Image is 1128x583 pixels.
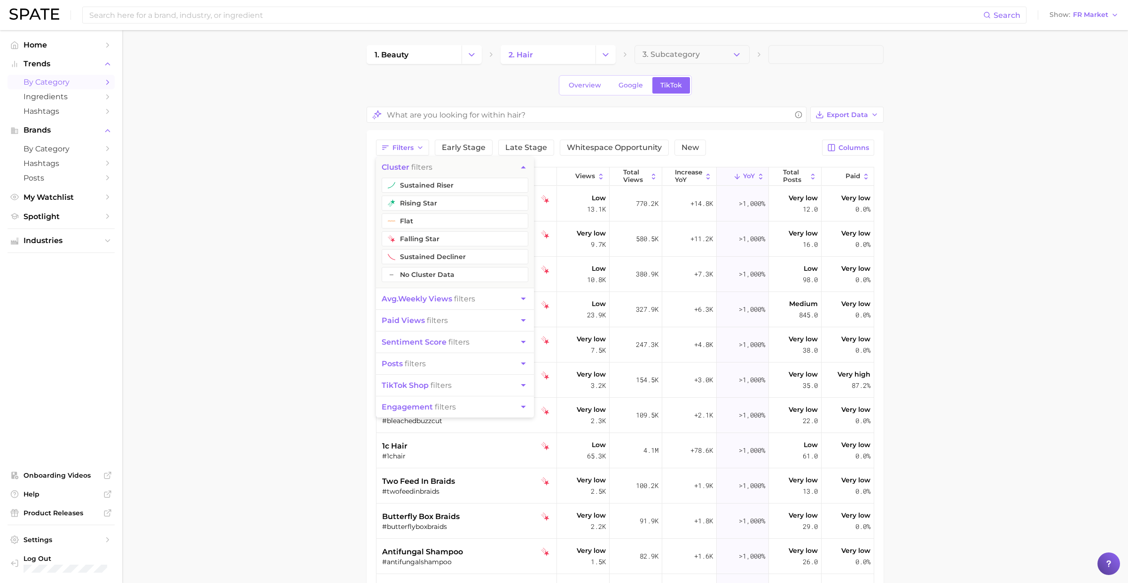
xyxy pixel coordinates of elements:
[577,404,606,415] span: Very low
[382,338,470,347] span: filters
[541,442,549,450] img: tiktok falling star
[694,515,713,527] span: +1.8k
[577,369,606,380] span: Very low
[376,468,874,504] button: two feed in braidstiktok falling star#twofeedinbraidsVery low2.5k100.2k+1.9k>1,000%Very low13.0Ve...
[841,439,870,450] span: Very low
[803,450,818,462] span: 61.0
[841,192,870,204] span: Very low
[23,554,107,563] span: Log Out
[694,374,713,386] span: +3.0k
[855,309,870,321] span: 0.0%
[8,487,115,501] a: Help
[8,38,115,52] a: Home
[541,266,549,274] img: tiktok falling star
[636,268,658,280] span: 380.9k
[442,144,486,151] span: Early Stage
[382,294,475,303] span: filters
[388,181,395,189] img: tiktok sustained riser
[376,353,534,374] button: posts filters
[8,171,115,185] a: Posts
[681,144,699,151] span: New
[509,50,533,59] span: 2. hair
[376,433,874,468] button: 1c hairtiktok falling star#1chairLow65.3k4.1m+78.6k>1,000%Low61.0Very low0.0%
[694,339,713,350] span: +4.8k
[694,304,713,315] span: +6.3k
[376,398,874,433] button: bleached buzz cuttiktok falling star#bleachedbuzzcutVery low2.3k109.5k+2.1k>1,000%Very low22.0Ver...
[846,173,860,180] span: Paid
[592,263,606,274] span: Low
[994,11,1020,20] span: Search
[591,239,606,250] span: 9.7k
[803,274,818,285] span: 98.0
[376,186,874,221] button: middle part slick backtiktok falling star#middlepartslickbackLow13.1k770.2k+14.8k>1,000%Very low1...
[8,234,115,248] button: Industries
[841,510,870,521] span: Very low
[739,340,765,349] span: >1,000%
[382,178,528,193] button: sustained riser
[855,521,870,532] span: 0.0%
[690,445,713,456] span: +78.6k
[852,380,870,391] span: 87.2%
[382,381,452,390] span: filters
[23,212,99,221] span: Spotlight
[382,249,528,264] button: sustained decliner
[541,477,549,486] img: tiktok falling star
[8,156,115,171] a: Hashtags
[541,230,549,239] img: tiktok falling star
[541,336,549,345] img: tiktok falling star
[652,77,690,94] a: TikTok
[804,439,818,450] span: Low
[636,304,658,315] span: 327.9k
[382,402,433,411] span: engagement
[591,521,606,532] span: 2.2k
[382,196,528,211] button: rising star
[382,402,456,411] span: filters
[382,359,403,368] span: posts
[592,439,606,450] span: Low
[382,267,528,282] button: No Cluster Data
[390,271,393,278] span: –
[591,345,606,356] span: 7.5k
[803,380,818,391] span: 35.0
[855,204,870,215] span: 0.0%
[382,359,426,368] span: filters
[541,548,549,556] img: tiktok falling star
[640,551,658,562] span: 82.9k
[1050,12,1070,17] span: Show
[855,239,870,250] span: 0.0%
[660,81,682,89] span: TikTok
[8,75,115,89] a: by Category
[841,228,870,239] span: Very low
[610,167,662,186] button: Total Views
[8,209,115,224] a: Spotlight
[587,274,606,285] span: 10.8k
[577,228,606,239] span: Very low
[690,233,713,244] span: +11.2k
[376,140,429,156] button: Filters
[855,345,870,356] span: 0.0%
[841,263,870,274] span: Very low
[841,545,870,556] span: Very low
[694,480,713,491] span: +1.9k
[382,511,460,522] span: butterfly box braids
[841,474,870,486] span: Very low
[376,257,874,292] button: anime wigtiktok falling star#animewigLow10.8k380.9k+7.3k>1,000%Low98.0Very low0.0%
[591,380,606,391] span: 3.2k
[769,167,822,186] button: Total Posts
[382,452,553,460] div: #1chair
[838,369,870,380] span: Very high
[382,522,553,531] div: #butterflyboxbraids
[739,446,765,455] span: >1,000%
[739,551,765,560] span: >1,000%
[739,481,765,490] span: >1,000%
[789,228,818,239] span: Very low
[739,516,765,525] span: >1,000%
[577,333,606,345] span: Very low
[634,45,750,64] button: 3. Subcategory
[739,269,765,278] span: >1,000%
[541,407,549,415] img: tiktok falling star
[636,374,658,386] span: 154.5k
[23,78,99,87] span: by Category
[382,381,429,390] span: TikTok shop
[501,45,595,64] a: 2. hair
